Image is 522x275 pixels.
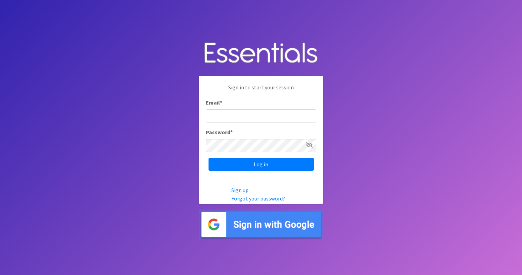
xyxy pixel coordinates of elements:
[220,99,222,106] abbr: required
[230,129,233,136] abbr: required
[231,195,285,202] a: Forgot your password?
[199,209,323,239] img: Sign in with Google
[206,83,316,98] p: Sign in to start your session
[231,187,249,194] a: Sign up
[199,36,323,71] img: Human Essentials
[206,128,233,136] label: Password
[209,158,314,171] input: Log in
[206,98,222,107] label: Email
